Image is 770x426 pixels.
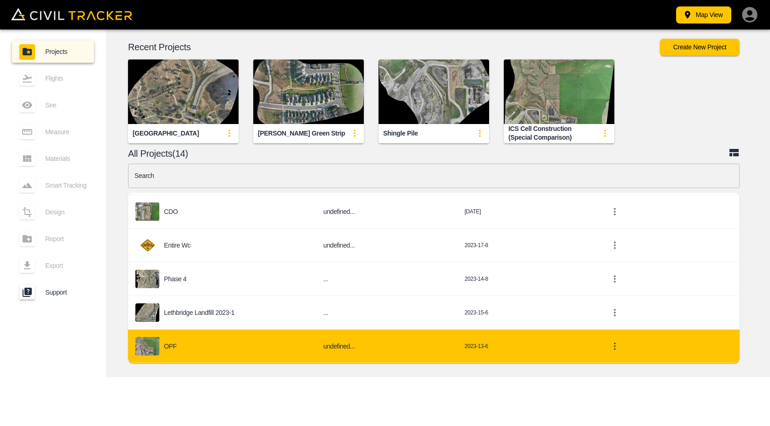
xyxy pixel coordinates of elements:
[258,129,345,138] div: [PERSON_NAME] Green Strip
[457,195,599,229] td: [DATE]
[253,59,364,124] img: Marie Van Harlem Green Strip
[323,307,450,319] h6: ...
[12,281,94,303] a: Support
[596,124,614,142] button: update-card-details
[323,273,450,285] h6: ...
[220,124,239,142] button: update-card-details
[457,330,599,363] td: 2023-13-6
[323,206,450,218] h6: undefined...
[164,309,234,316] p: Lethbridge Landfill 2023-1
[164,208,178,215] p: CDO
[133,129,199,138] div: [GEOGRAPHIC_DATA]
[135,303,159,322] img: project-image
[379,59,489,124] img: Shingle Pile
[323,240,450,251] h6: undefined...
[128,150,729,157] p: All Projects(14)
[45,48,87,55] span: Projects
[45,289,87,296] span: Support
[457,262,599,296] td: 2023-14-8
[135,337,159,355] img: project-image
[508,124,596,142] div: ICS Cell Construction (Special Comparison)
[12,41,94,63] a: Projects
[457,296,599,330] td: 2023-15-6
[164,343,177,350] p: OPF
[11,8,132,20] img: Civil Tracker
[323,341,450,352] h6: undefined...
[135,270,159,288] img: project-image
[471,124,489,142] button: update-card-details
[345,124,364,142] button: update-card-details
[135,236,159,254] img: project-image
[135,202,159,221] img: project-image
[164,242,191,249] p: Entire wc
[676,6,731,24] button: Map View
[457,229,599,262] td: 2023-17-8
[504,59,614,124] img: ICS Cell Construction (Special Comparison)
[660,39,740,56] button: Create New Project
[128,43,660,51] p: Recent Projects
[383,129,418,138] div: Shingle Pile
[164,275,187,283] p: Phase 4
[128,59,239,124] img: Indian Battle Park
